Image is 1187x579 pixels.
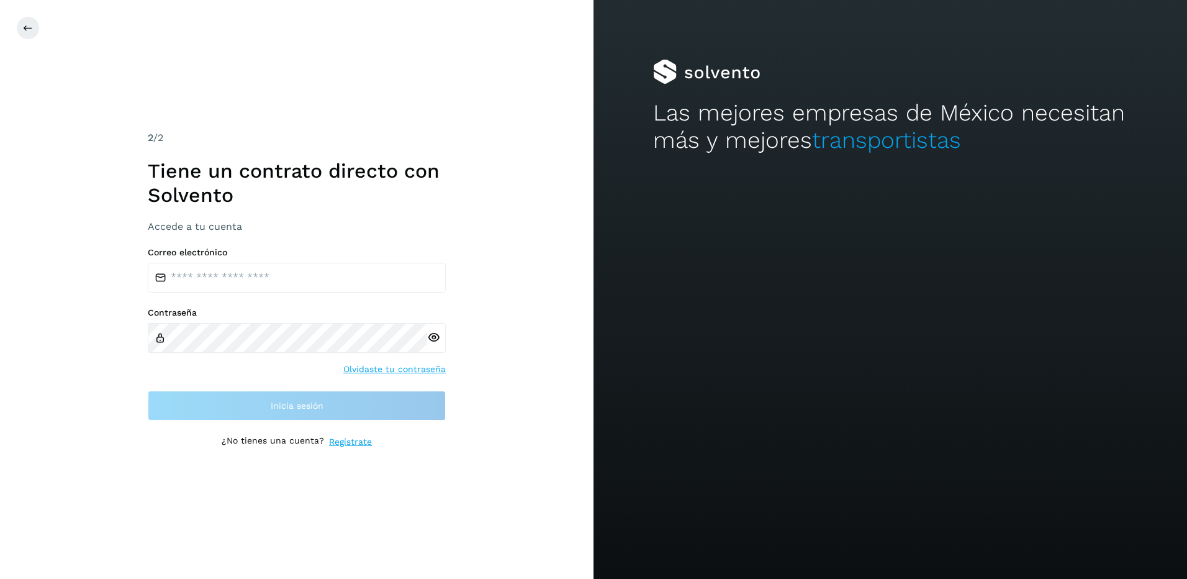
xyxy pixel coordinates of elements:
span: Inicia sesión [271,401,323,410]
span: transportistas [812,127,961,153]
a: Olvidaste tu contraseña [343,363,446,376]
label: Contraseña [148,308,446,318]
h3: Accede a tu cuenta [148,221,446,232]
button: Inicia sesión [148,391,446,421]
h1: Tiene un contrato directo con Solvento [148,159,446,207]
div: /2 [148,130,446,145]
a: Regístrate [329,435,372,449]
span: 2 [148,132,153,144]
h2: Las mejores empresas de México necesitan más y mejores [653,99,1128,155]
label: Correo electrónico [148,247,446,258]
p: ¿No tienes una cuenta? [222,435,324,449]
